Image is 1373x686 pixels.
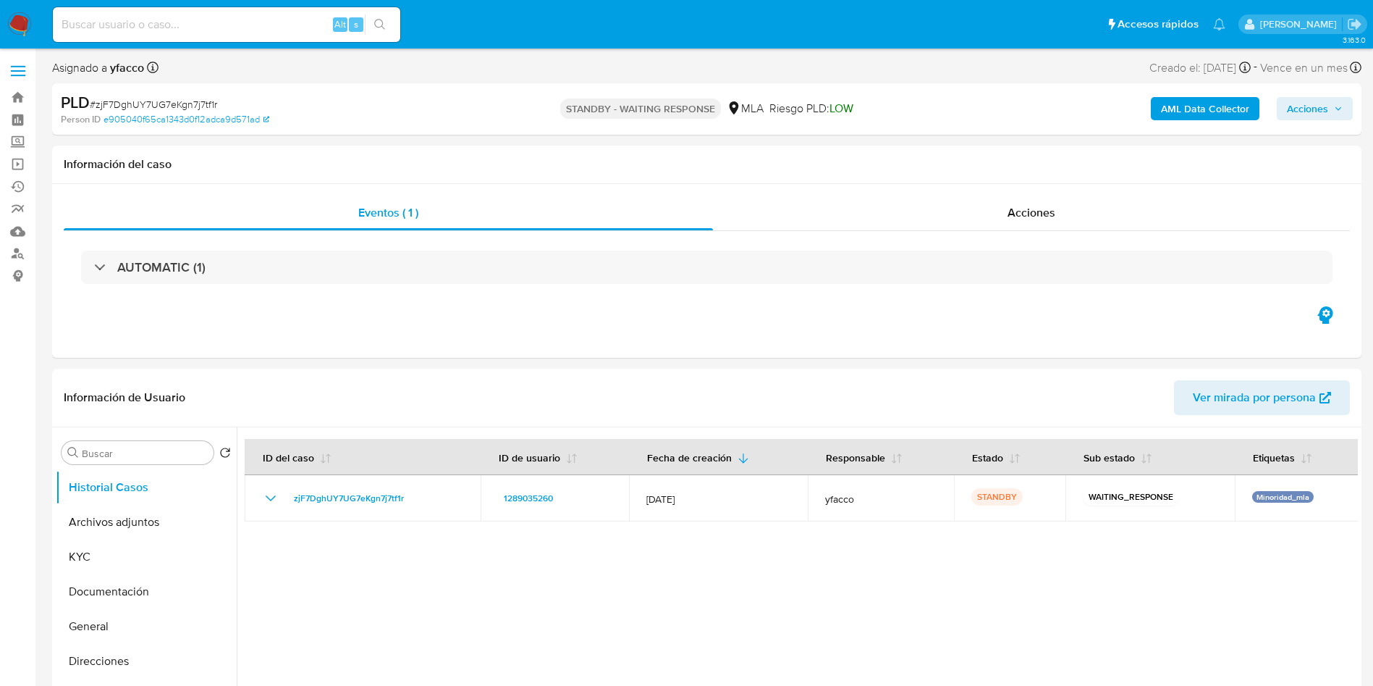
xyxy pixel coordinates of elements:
button: Archivos adjuntos [56,505,237,540]
span: LOW [829,100,853,117]
a: e905040f65ca1343d0f12adca9d571ad [103,113,269,126]
button: AML Data Collector [1151,97,1259,120]
button: Historial Casos [56,470,237,505]
p: STANDBY - WAITING RESPONSE [560,99,721,119]
button: Documentación [56,574,237,609]
b: yfacco [107,59,144,76]
h3: AUTOMATIC (1) [117,259,206,275]
button: KYC [56,540,237,574]
b: AML Data Collector [1161,97,1249,120]
a: Salir [1347,17,1362,32]
span: Accesos rápidos [1118,17,1199,32]
a: Notificaciones [1213,18,1225,30]
span: Asignado a [52,60,144,76]
div: AUTOMATIC (1) [81,251,1332,284]
span: s [354,17,358,31]
h1: Información del caso [64,157,1350,172]
button: Buscar [67,447,79,459]
input: Buscar [82,447,208,460]
span: # zjF7DghUY7UG7eKgn7j7tf1r [90,97,217,112]
b: PLD [61,91,90,114]
button: Acciones [1277,97,1353,120]
span: Ver mirada por persona [1193,380,1316,415]
b: Person ID [61,113,101,126]
button: General [56,609,237,644]
span: Acciones [1287,97,1328,120]
div: Creado el: [DATE] [1149,58,1251,78]
button: Ver mirada por persona [1174,380,1350,415]
span: Acciones [1007,204,1055,221]
span: Riesgo PLD: [769,101,853,117]
p: yesica.facco@mercadolibre.com [1260,17,1342,31]
input: Buscar usuario o caso... [53,15,400,34]
span: Vence en un mes [1260,60,1348,76]
button: search-icon [365,14,394,35]
span: Alt [334,17,346,31]
span: - [1254,58,1257,78]
button: Volver al orden por defecto [219,447,231,463]
button: Direcciones [56,644,237,679]
h1: Información de Usuario [64,390,185,405]
span: Eventos ( 1 ) [358,204,418,221]
div: MLA [727,101,764,117]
